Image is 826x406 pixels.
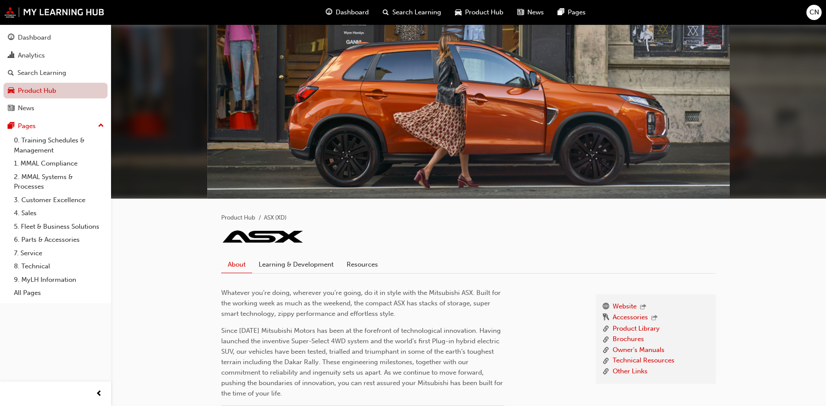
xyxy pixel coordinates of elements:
[455,7,462,18] span: car-icon
[603,355,609,366] span: link-icon
[392,7,441,17] span: Search Learning
[806,5,822,20] button: CN
[221,289,502,318] span: Whatever you’re doing, wherever you’re going, do it in style with the Mitsubishi ASX. Built for t...
[8,52,14,60] span: chart-icon
[3,30,108,46] a: Dashboard
[18,103,34,113] div: News
[10,286,108,300] a: All Pages
[336,7,369,17] span: Dashboard
[326,7,332,18] span: guage-icon
[448,3,510,21] a: car-iconProduct Hub
[18,121,36,131] div: Pages
[8,87,14,95] span: car-icon
[613,345,664,356] a: Owner's Manuals
[3,118,108,134] button: Pages
[383,7,389,18] span: search-icon
[376,3,448,21] a: search-iconSearch Learning
[8,34,14,42] span: guage-icon
[17,68,66,78] div: Search Learning
[10,206,108,220] a: 4. Sales
[527,7,544,17] span: News
[603,312,609,324] span: keys-icon
[613,334,644,345] a: Brochures
[613,324,660,335] a: Product Library
[809,7,819,17] span: CN
[10,233,108,247] a: 6. Parts & Accessories
[221,327,505,397] span: Since [DATE] Mitsubishi Motors has been at the forefront of technological innovation. Having laun...
[551,3,593,21] a: pages-iconPages
[3,28,108,118] button: DashboardAnalyticsSearch LearningProduct HubNews
[221,214,255,221] a: Product Hub
[10,157,108,170] a: 1. MMAL Compliance
[10,273,108,287] a: 9. MyLH Information
[3,65,108,81] a: Search Learning
[510,3,551,21] a: news-iconNews
[98,120,104,132] span: up-icon
[603,324,609,335] span: link-icon
[221,256,252,273] a: About
[613,366,647,377] a: Other Links
[264,213,287,223] li: ASX (XD)
[603,301,609,313] span: www-icon
[10,260,108,273] a: 8. Technical
[603,345,609,356] span: link-icon
[252,256,340,273] a: Learning & Development
[651,315,657,322] span: outbound-icon
[613,301,637,313] a: Website
[340,256,384,273] a: Resources
[10,247,108,260] a: 7. Service
[10,170,108,193] a: 2. MMAL Systems & Processes
[3,100,108,116] a: News
[3,47,108,64] a: Analytics
[558,7,564,18] span: pages-icon
[465,7,503,17] span: Product Hub
[18,33,51,43] div: Dashboard
[8,122,14,130] span: pages-icon
[96,389,102,399] span: prev-icon
[10,193,108,207] a: 3. Customer Excellence
[221,230,304,243] img: asx.png
[10,220,108,233] a: 5. Fleet & Business Solutions
[4,7,105,18] img: mmal
[517,7,524,18] span: news-icon
[10,134,108,157] a: 0. Training Schedules & Management
[8,69,14,77] span: search-icon
[568,7,586,17] span: Pages
[3,83,108,99] a: Product Hub
[640,304,646,311] span: outbound-icon
[613,312,648,324] a: Accessories
[603,366,609,377] span: link-icon
[613,355,674,366] a: Technical Resources
[603,334,609,345] span: link-icon
[319,3,376,21] a: guage-iconDashboard
[18,51,45,61] div: Analytics
[8,105,14,112] span: news-icon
